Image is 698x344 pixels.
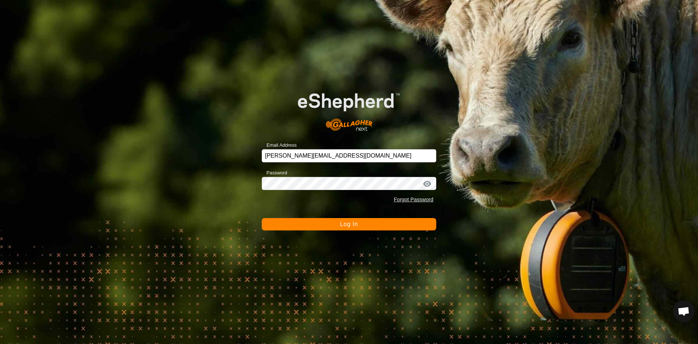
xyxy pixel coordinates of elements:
[262,149,436,162] input: Email Address
[340,221,358,227] span: Log In
[262,142,297,149] label: Email Address
[279,79,419,138] img: E-shepherd Logo
[673,300,695,322] div: Open chat
[262,218,436,230] button: Log In
[394,197,433,202] a: Forgot Password
[262,169,287,177] label: Password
